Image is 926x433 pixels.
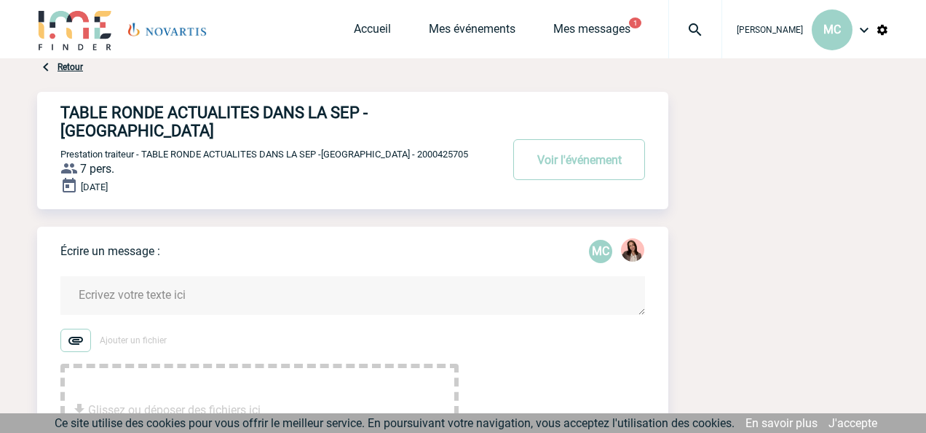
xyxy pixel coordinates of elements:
h4: TABLE RONDE ACTUALITES DANS LA SEP -[GEOGRAPHIC_DATA] [60,104,457,140]
p: Écrire un message : [60,244,160,258]
a: Mes événements [429,22,515,42]
button: Voir l'événement [513,139,645,180]
a: Retour [58,62,83,72]
a: Mes messages [553,22,630,42]
span: Ce site utilise des cookies pour vous offrir le meilleur service. En poursuivant votre navigation... [55,416,735,430]
img: IME-Finder [37,9,113,50]
span: [DATE] [81,182,108,192]
p: MC [589,240,612,263]
a: Accueil [354,22,391,42]
span: Prestation traiteur - TABLE RONDE ACTUALITES DANS LA SEP -[GEOGRAPHIC_DATA] - 2000425705 [60,149,468,160]
span: MC [823,23,841,36]
button: 1 [629,17,641,28]
div: Julie JANDAUX [621,238,644,265]
a: J'accepte [828,416,877,430]
a: En savoir plus [745,416,818,430]
img: 94396-3.png [621,238,644,262]
span: [PERSON_NAME] [737,25,803,35]
img: file_download.svg [71,402,88,419]
div: Marie CARLIER [589,240,612,263]
span: Ajouter un fichier [100,335,167,346]
span: 7 pers. [80,162,114,176]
